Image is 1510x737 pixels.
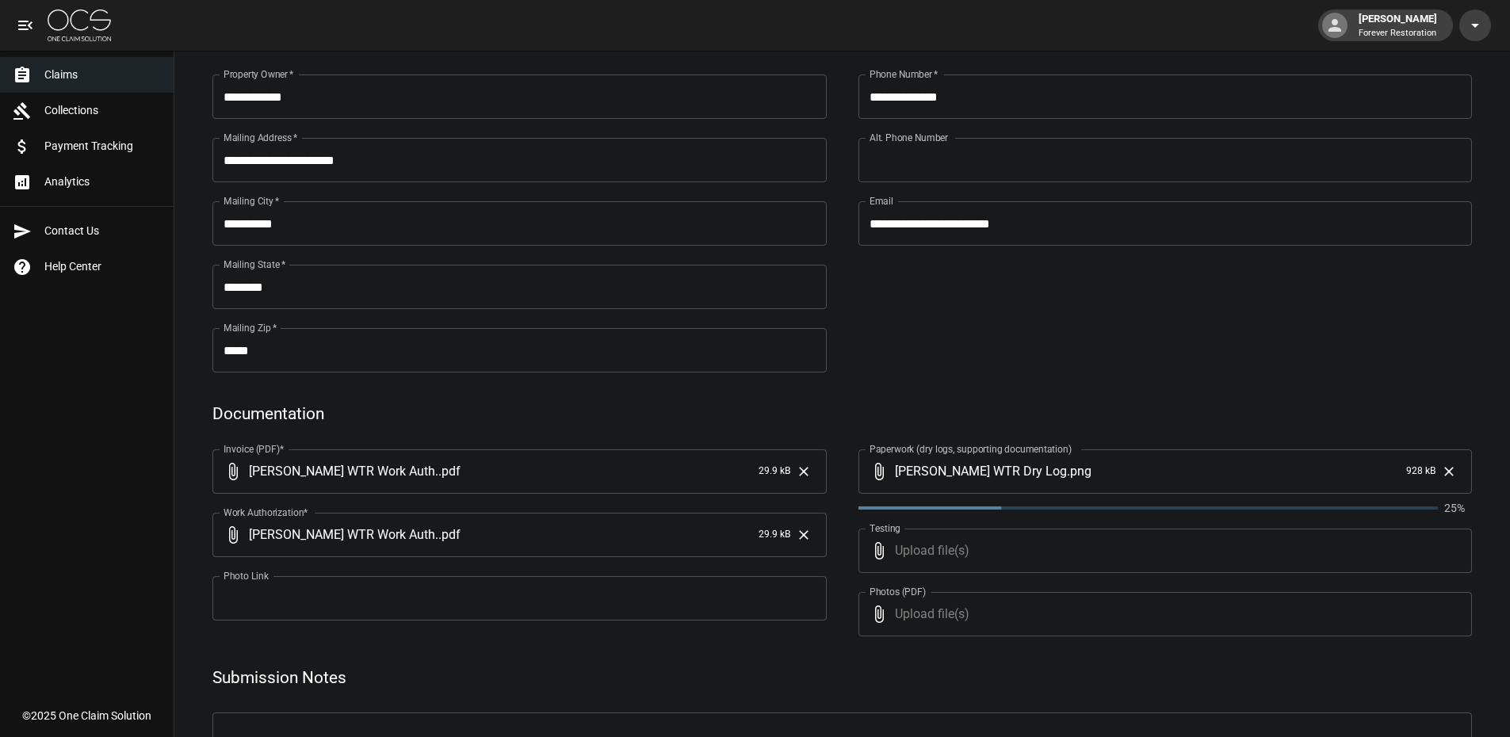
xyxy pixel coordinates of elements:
label: Mailing Address [224,131,297,144]
button: Clear [1437,460,1461,483]
span: [PERSON_NAME] WTR Dry Log [895,462,1067,480]
label: Work Authorization* [224,506,308,519]
span: Contact Us [44,223,161,239]
p: 25% [1444,500,1472,516]
button: open drawer [10,10,41,41]
img: ocs-logo-white-transparent.png [48,10,111,41]
label: Photo Link [224,569,269,582]
button: Clear [792,460,816,483]
div: © 2025 One Claim Solution [22,708,151,724]
span: [PERSON_NAME] WTR Work Auth. [249,462,438,480]
label: Email [870,194,893,208]
label: Property Owner [224,67,294,81]
span: 29.9 kB [759,464,790,479]
button: Clear [792,523,816,547]
p: Forever Restoration [1359,27,1437,40]
span: Upload file(s) [895,592,1430,636]
span: . png [1067,462,1091,480]
label: Phone Number [870,67,938,81]
label: Photos (PDF) [870,585,926,598]
span: Upload file(s) [895,529,1430,573]
div: [PERSON_NAME] [1352,11,1443,40]
label: Alt. Phone Number [870,131,948,144]
label: Mailing State [224,258,285,271]
span: Analytics [44,174,161,190]
span: [PERSON_NAME] WTR Work Auth. [249,525,438,544]
span: Collections [44,102,161,119]
span: 29.9 kB [759,527,790,543]
label: Testing [870,521,900,535]
label: Invoice (PDF)* [224,442,285,456]
span: Payment Tracking [44,138,161,155]
label: Mailing Zip [224,321,277,334]
span: 928 kB [1406,464,1435,479]
span: . pdf [438,462,461,480]
label: Mailing City [224,194,280,208]
span: Help Center [44,258,161,275]
span: Claims [44,67,161,83]
label: Paperwork (dry logs, supporting documentation) [870,442,1072,456]
span: . pdf [438,525,461,544]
